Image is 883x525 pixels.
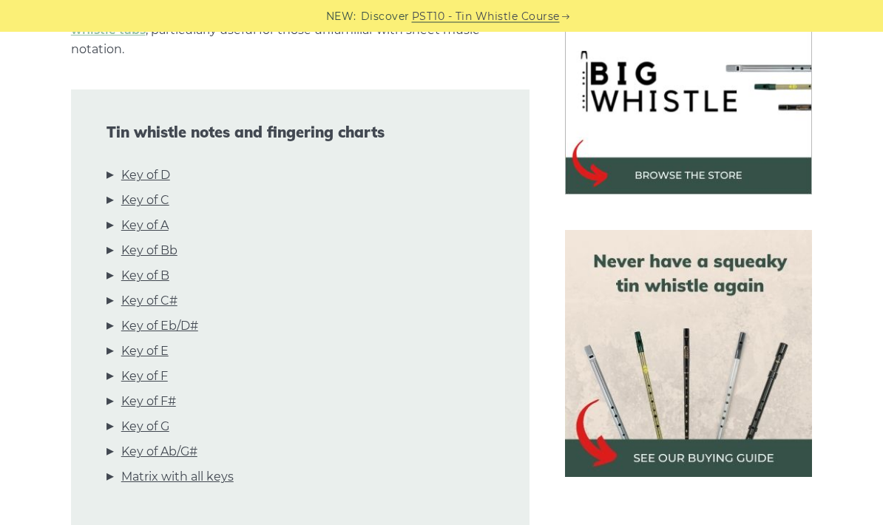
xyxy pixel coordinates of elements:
a: Matrix with all keys [121,468,234,487]
a: Key of G [121,418,169,437]
a: Key of F [121,367,168,387]
span: Tin whistle notes and fingering charts [106,124,495,142]
a: Key of B [121,267,169,286]
img: tin whistle buying guide [565,231,812,478]
a: Key of Ab/G# [121,443,197,462]
a: PST10 - Tin Whistle Course [412,8,560,25]
a: Key of Bb [121,242,177,261]
a: Key of E [121,342,169,362]
span: NEW: [326,8,356,25]
a: Key of A [121,217,169,236]
span: Discover [361,8,410,25]
a: Key of Eb/D# [121,317,198,336]
a: Key of D [121,166,170,186]
a: Key of C# [121,292,177,311]
a: Key of C [121,192,169,211]
a: Key of F# [121,393,176,412]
